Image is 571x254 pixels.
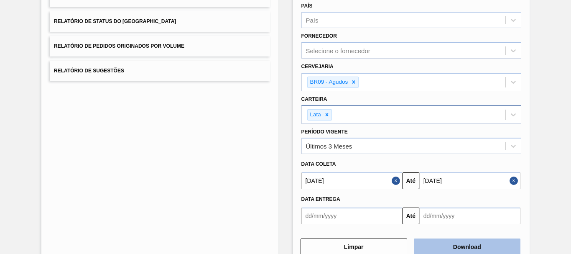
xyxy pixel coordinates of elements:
[301,161,336,167] span: Data coleta
[306,143,352,150] div: Últimos 3 Meses
[510,172,520,189] button: Close
[392,172,403,189] button: Close
[301,3,313,9] label: País
[50,36,270,56] button: Relatório de Pedidos Originados por Volume
[306,17,319,24] div: País
[54,43,184,49] span: Relatório de Pedidos Originados por Volume
[308,110,322,120] div: Lata
[301,129,348,135] label: Período Vigente
[301,96,327,102] label: Carteira
[50,61,270,81] button: Relatório de Sugestões
[403,172,419,189] button: Até
[306,47,370,54] div: Selecione o fornecedor
[301,33,337,39] label: Fornecedor
[301,172,403,189] input: dd/mm/yyyy
[419,208,520,224] input: dd/mm/yyyy
[54,18,176,24] span: Relatório de Status do [GEOGRAPHIC_DATA]
[54,68,124,74] span: Relatório de Sugestões
[50,11,270,32] button: Relatório de Status do [GEOGRAPHIC_DATA]
[301,196,340,202] span: Data Entrega
[301,208,403,224] input: dd/mm/yyyy
[308,77,349,87] div: BR09 - Agudos
[301,64,334,69] label: Cervejaria
[419,172,520,189] input: dd/mm/yyyy
[403,208,419,224] button: Até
